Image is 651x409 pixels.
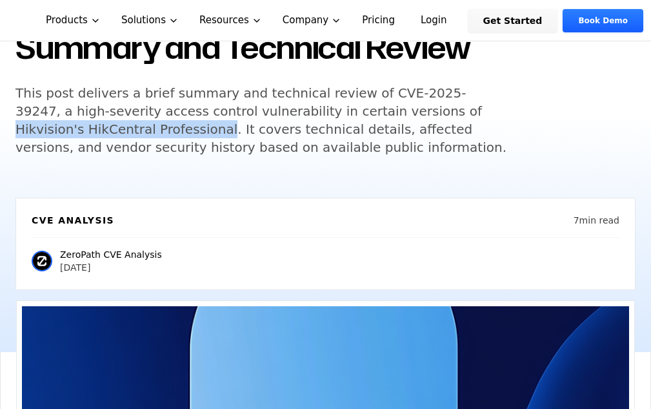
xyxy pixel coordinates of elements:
img: ZeroPath CVE Analysis [32,251,52,271]
h5: This post delivers a brief summary and technical review of CVE-2025-39247, a high-severity access... [15,84,511,156]
a: Book Demo [563,9,643,32]
p: 7 min read [574,214,619,227]
p: ZeroPath CVE Analysis [60,248,162,261]
p: [DATE] [60,261,162,274]
h6: CVE Analysis [32,214,114,227]
a: Get Started [468,9,558,32]
a: Login [405,9,463,32]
